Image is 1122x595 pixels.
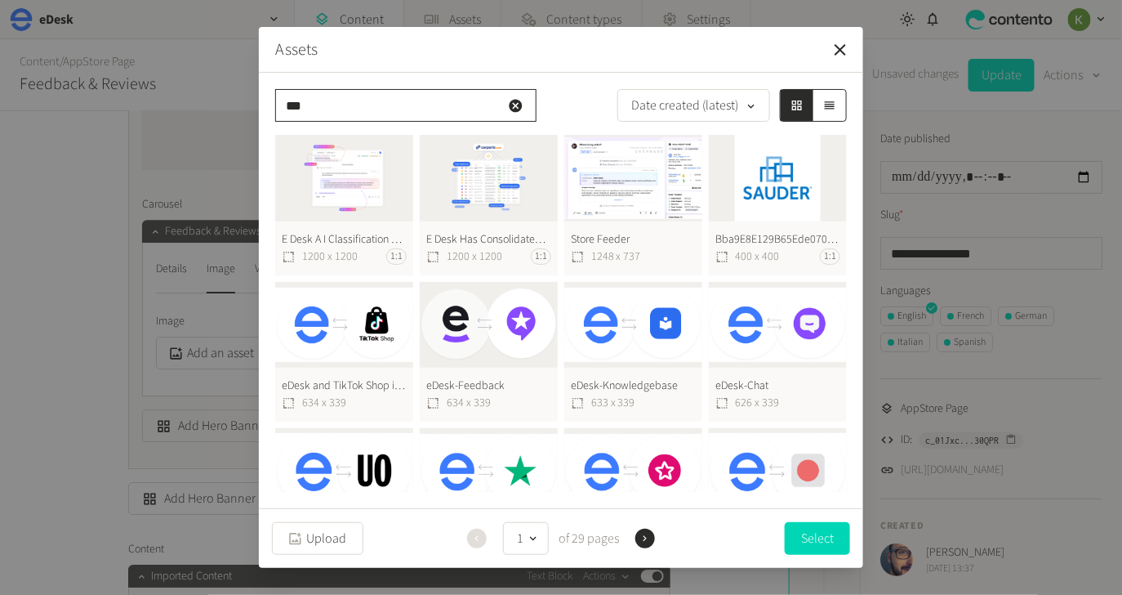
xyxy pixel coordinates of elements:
[617,89,770,122] button: Date created (latest)
[503,522,549,555] button: 1
[272,522,363,555] button: Upload
[275,38,318,62] button: Assets
[555,529,619,548] span: of 29 pages
[785,522,850,555] button: Select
